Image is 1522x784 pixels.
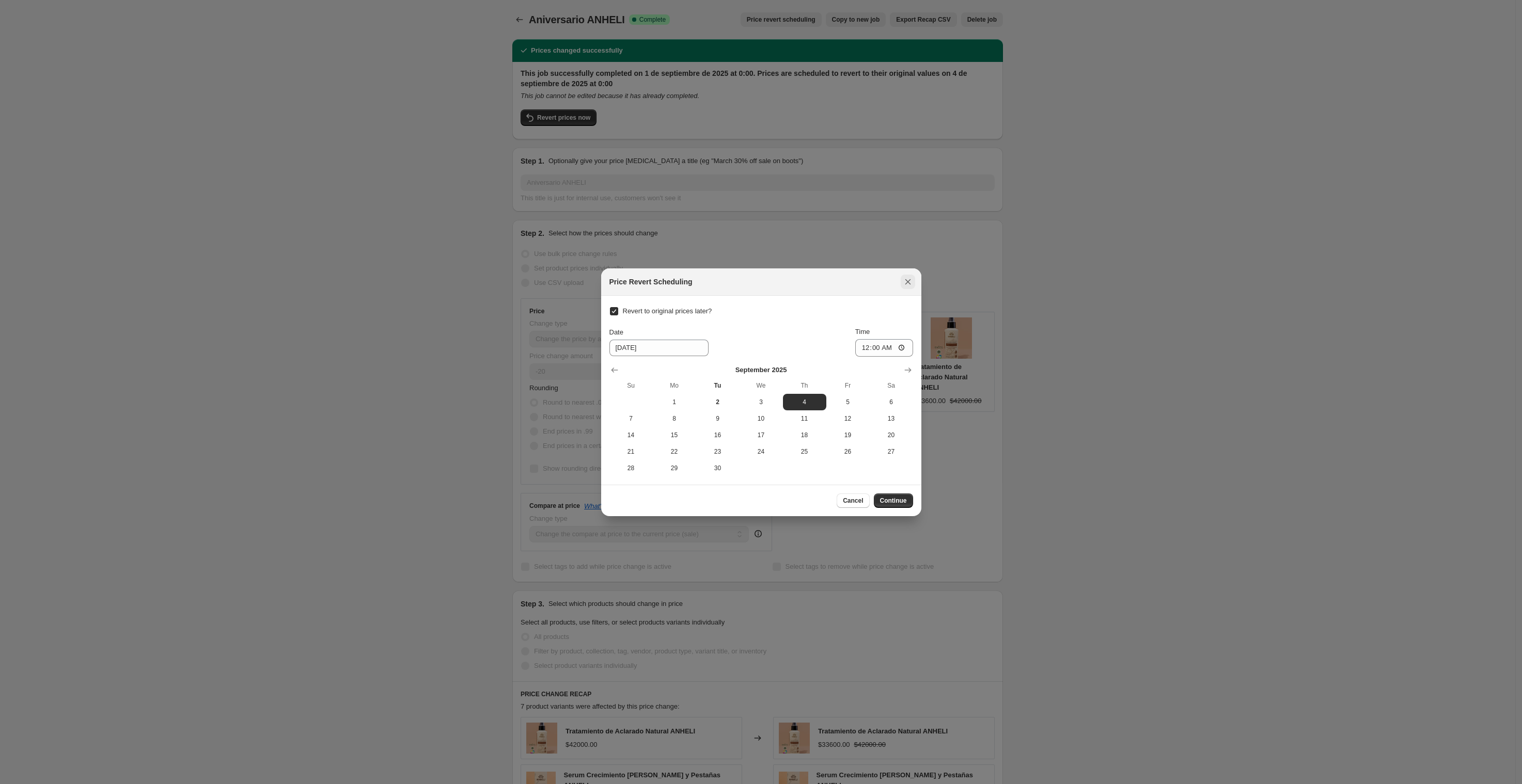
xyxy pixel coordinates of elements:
[830,398,866,406] span: 5
[744,381,779,390] span: We
[657,431,692,439] span: 15
[830,431,866,439] span: 19
[653,394,696,410] button: Monday September 1 2025
[653,427,696,443] button: Monday September 15 2025
[657,414,692,423] span: 8
[623,307,712,315] span: Revert to original prices later?
[787,398,822,406] span: 4
[901,363,915,377] button: Show next month, October 2025
[657,447,692,456] span: 22
[874,431,909,439] span: 20
[874,398,909,406] span: 6
[696,443,740,460] button: Tuesday September 23 2025
[870,377,913,394] th: Saturday
[700,464,735,472] span: 30
[783,443,826,460] button: Thursday September 25 2025
[874,493,913,508] button: Continue
[696,460,740,476] button: Tuesday September 30 2025
[783,427,826,443] button: Thursday September 18 2025
[609,340,709,356] input: 9/2/2025
[783,410,826,427] button: Thursday September 11 2025
[614,447,649,456] span: 21
[700,414,735,423] span: 9
[740,443,783,460] button: Wednesday September 24 2025
[657,398,692,406] span: 1
[700,431,735,439] span: 16
[657,464,692,472] span: 29
[830,447,866,456] span: 26
[843,497,863,505] span: Cancel
[614,414,649,423] span: 7
[870,394,913,410] button: Saturday September 6 2025
[870,410,913,427] button: Saturday September 13 2025
[696,410,740,427] button: Tuesday September 9 2025
[609,277,693,287] h2: Price Revert Scheduling
[609,410,653,427] button: Sunday September 7 2025
[609,377,653,394] th: Sunday
[696,377,740,394] th: Tuesday
[744,447,779,456] span: 24
[870,443,913,460] button: Saturday September 27 2025
[700,381,735,390] span: Tu
[874,447,909,456] span: 27
[870,427,913,443] button: Saturday September 20 2025
[740,427,783,443] button: Wednesday September 17 2025
[855,328,870,335] span: Time
[653,410,696,427] button: Monday September 8 2025
[874,381,909,390] span: Sa
[837,493,869,508] button: Cancel
[787,431,822,439] span: 18
[830,414,866,423] span: 12
[744,431,779,439] span: 17
[880,497,907,505] span: Continue
[874,414,909,423] span: 13
[826,427,870,443] button: Friday September 19 2025
[696,427,740,443] button: Tuesday September 16 2025
[700,447,735,456] span: 23
[744,398,779,406] span: 3
[609,443,653,460] button: Sunday September 21 2025
[830,381,866,390] span: Fr
[653,377,696,394] th: Monday
[826,443,870,460] button: Friday September 26 2025
[696,394,740,410] button: Today Tuesday September 2 2025
[787,381,822,390] span: Th
[614,431,649,439] span: 14
[787,447,822,456] span: 25
[855,339,913,357] input: 12:00
[744,414,779,423] span: 10
[609,460,653,476] button: Sunday September 28 2025
[657,381,692,390] span: Mo
[609,427,653,443] button: Sunday September 14 2025
[614,464,649,472] span: 28
[609,328,623,336] span: Date
[787,414,822,423] span: 11
[901,275,915,289] button: Close
[653,460,696,476] button: Monday September 29 2025
[826,410,870,427] button: Friday September 12 2025
[614,381,649,390] span: Su
[740,377,783,394] th: Wednesday
[607,363,622,377] button: Show previous month, August 2025
[783,394,826,410] button: Thursday September 4 2025
[653,443,696,460] button: Monday September 22 2025
[783,377,826,394] th: Thursday
[700,398,735,406] span: 2
[740,410,783,427] button: Wednesday September 10 2025
[826,377,870,394] th: Friday
[740,394,783,410] button: Wednesday September 3 2025
[826,394,870,410] button: Friday September 5 2025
